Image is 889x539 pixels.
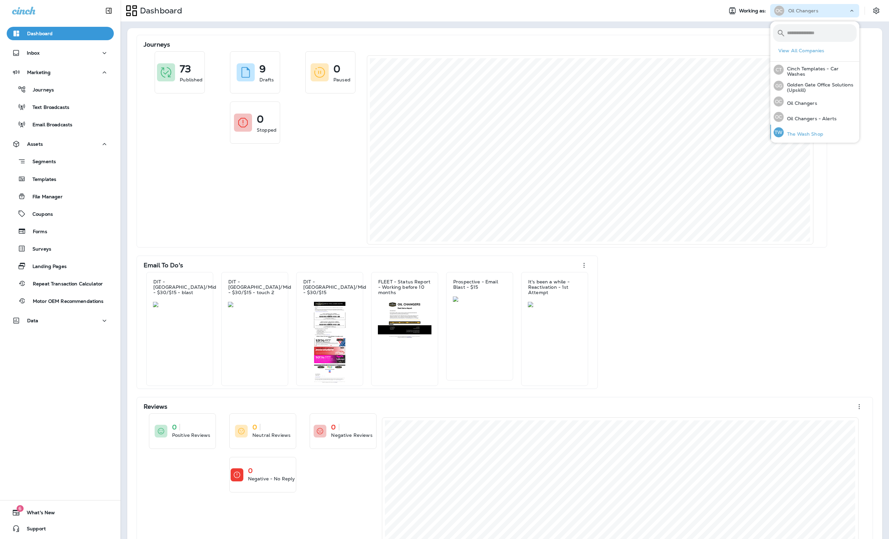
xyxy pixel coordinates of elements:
[7,100,114,114] button: Text Broadcasts
[248,475,295,482] p: Negative - No Reply
[27,141,43,147] p: Assets
[172,432,210,439] p: Positive Reviews
[137,6,182,16] p: Dashboard
[252,432,291,439] p: Neutral Reviews
[453,296,506,302] img: 1c40efed-fccc-430c-ba9b-13760347247f.jpg
[7,294,114,308] button: Motor OEM Recommendations
[7,117,114,131] button: Email Broadcasts
[7,506,114,519] button: 6What's New
[774,65,784,75] div: CT
[333,76,350,83] p: Paused
[257,127,276,133] p: Stopped
[180,66,191,72] p: 73
[528,279,581,295] p: It's been a while - Reactivation - 1st Attempt
[228,279,291,295] p: DIT - [GEOGRAPHIC_DATA]/Mid - $30/$15 - touch 2
[774,6,784,16] div: OC
[303,279,366,295] p: DIT - [GEOGRAPHIC_DATA]/Mid - $30/$15
[7,314,114,327] button: Data
[770,78,859,94] button: GGGolden Gate Office Solutions (Upskill)
[870,5,882,17] button: Settings
[7,82,114,96] button: Journeys
[180,76,203,83] p: Published
[739,8,767,14] span: Working as:
[259,66,266,72] p: 9
[7,46,114,60] button: Inbox
[26,194,63,200] p: File Manager
[248,467,253,474] p: 0
[7,242,114,256] button: Surveys
[7,137,114,151] button: Assets
[784,82,857,93] p: Golden Gate Office Solutions (Upskill)
[26,229,47,235] p: Forms
[7,522,114,535] button: Support
[788,8,818,13] p: Oil Changers
[16,505,23,512] span: 6
[26,246,51,253] p: Surveys
[333,66,340,72] p: 0
[774,127,784,137] div: TW
[453,279,506,290] p: Prospective - Email Blast - $15
[27,50,39,56] p: Inbox
[770,125,859,140] button: TWThe Wash Shop
[144,403,167,410] p: Reviews
[7,276,114,290] button: Repeat Transaction Calculator
[784,116,836,121] p: Oil Changers - Alerts
[770,109,859,125] button: OCOil Changers - Alerts
[26,211,53,218] p: Coupons
[27,70,51,75] p: Marketing
[7,27,114,40] button: Dashboard
[770,62,859,78] button: CTCinch Templates - Car Washes
[26,105,69,111] p: Text Broadcasts
[26,298,104,305] p: Motor OEM Recommendations
[26,264,67,270] p: Landing Pages
[331,432,372,439] p: Negative Reviews
[26,122,72,128] p: Email Broadcasts
[776,46,859,56] button: View All Companies
[303,302,356,383] img: 7d05cd99-90ea-4421-9fbd-bfd391c06787.jpg
[26,87,54,93] p: Journeys
[774,81,784,91] div: GG
[7,207,114,221] button: Coupons
[7,259,114,273] button: Landing Pages
[259,76,274,83] p: Drafts
[528,302,581,307] img: 45273904-7e84-4c52-8dbc-60e7a36cffe2.jpg
[378,302,431,338] img: 57c91d69-b0f3-403d-a249-48e154a1d30c.jpg
[784,131,823,137] p: The Wash Shop
[26,281,103,287] p: Repeat Transaction Calculator
[784,66,857,77] p: Cinch Templates - Car Washes
[7,172,114,186] button: Templates
[144,262,183,269] p: Email To Do's
[99,4,118,17] button: Collapse Sidebar
[784,100,817,106] p: Oil Changers
[770,94,859,109] button: OCOil Changers
[153,302,207,307] img: 8f5f0dd4-41d5-40ee-82e9-3af0db25d0d0.jpg
[378,279,431,295] p: FLEET - Status Report - Working before 10 months
[27,31,53,36] p: Dashboard
[7,224,114,238] button: Forms
[257,116,264,123] p: 0
[26,159,56,165] p: Segments
[144,41,170,48] p: Journeys
[26,177,56,183] p: Templates
[7,154,114,169] button: Segments
[331,424,336,430] p: 0
[774,112,784,122] div: OC
[20,510,55,518] span: What's New
[27,318,38,323] p: Data
[153,279,216,295] p: DIT - [GEOGRAPHIC_DATA]/Mid - $30/$15 - blast
[172,424,177,430] p: 0
[7,66,114,79] button: Marketing
[7,189,114,203] button: File Manager
[774,96,784,107] div: OC
[20,526,46,534] span: Support
[252,424,257,430] p: 0
[228,302,281,307] img: b129f74e-b210-474e-b662-e3b83390433d.jpg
